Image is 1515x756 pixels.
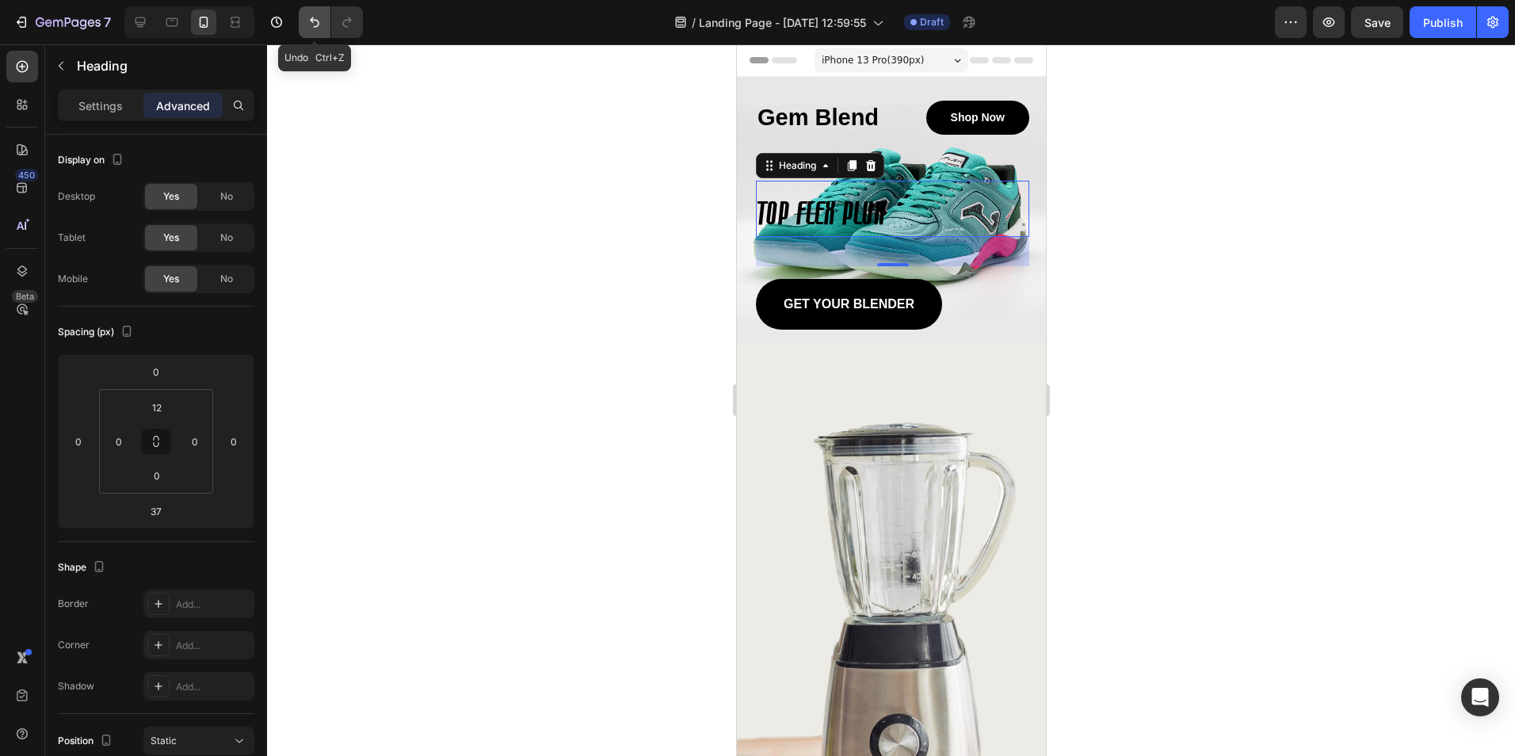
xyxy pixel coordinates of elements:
span: / [692,14,696,31]
input: m [141,395,173,419]
span: No [220,272,233,286]
span: No [220,189,233,204]
p: 7 [104,13,111,32]
span: Yes [163,272,179,286]
p: Advanced [156,97,210,114]
input: 0 [67,430,90,453]
div: Beta [12,290,38,303]
span: Draft [920,15,944,29]
input: 0 [140,360,172,384]
span: Save [1364,16,1391,29]
div: Shape [58,557,109,578]
input: 0px [183,430,207,453]
input: 0 [222,430,246,453]
input: 37 [140,499,172,523]
div: Open Intercom Messenger [1461,678,1499,716]
span: Yes [163,189,179,204]
div: Desktop [58,189,95,204]
div: Display on [58,150,127,171]
div: Undo/Redo [299,6,363,38]
div: Shadow [58,679,94,693]
div: Add... [176,639,250,653]
iframe: Design area [737,44,1046,756]
div: Tablet [58,231,86,245]
span: Static [151,735,177,746]
span: Landing Page - [DATE] 12:59:55 [699,14,866,31]
div: Spacing (px) [58,322,136,343]
p: Heading [77,56,248,75]
div: Position [58,731,116,752]
button: 7 [6,6,118,38]
input: 0px [107,430,131,453]
span: No [220,231,233,245]
div: Corner [58,638,90,652]
span: Yes [163,231,179,245]
p: Settings [78,97,123,114]
div: 450 [15,169,38,181]
div: Publish [1423,14,1463,31]
div: Mobile [58,272,88,286]
input: 0px [141,464,173,487]
div: Add... [176,598,250,612]
button: Publish [1410,6,1476,38]
div: Add... [176,680,250,694]
div: Border [58,597,89,611]
button: Save [1351,6,1403,38]
button: Static [143,727,254,755]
